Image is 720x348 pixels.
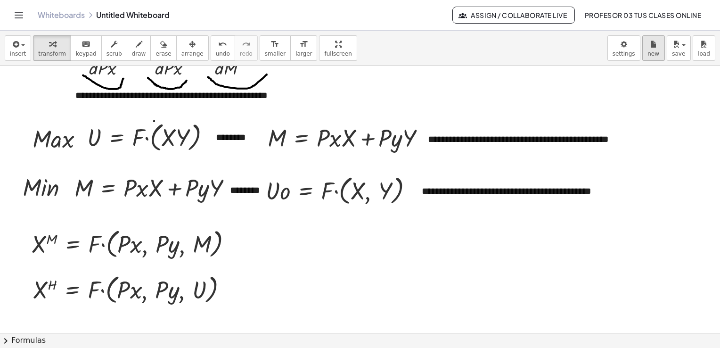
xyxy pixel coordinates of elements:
[155,50,171,57] span: erase
[667,35,691,61] button: save
[693,35,715,61] button: load
[698,50,710,57] span: load
[71,35,102,61] button: keyboardkeypad
[106,50,122,57] span: scrub
[76,50,97,57] span: keypad
[11,8,26,23] button: Toggle navigation
[216,50,230,57] span: undo
[10,50,26,57] span: insert
[150,35,176,61] button: erase
[613,50,635,57] span: settings
[235,35,258,61] button: redoredo
[101,35,127,61] button: scrub
[647,50,659,57] span: new
[127,35,151,61] button: draw
[295,50,312,57] span: larger
[211,35,235,61] button: undoundo
[577,7,709,24] button: Profesor 03 Tus Clases Online
[242,39,251,50] i: redo
[672,50,685,57] span: save
[260,35,291,61] button: format_sizesmaller
[584,11,701,19] span: Profesor 03 Tus Clases Online
[299,39,308,50] i: format_size
[176,35,209,61] button: arrange
[38,10,85,20] a: Whiteboards
[460,11,567,19] span: Assign / Collaborate Live
[324,50,352,57] span: fullscreen
[319,35,357,61] button: fullscreen
[607,35,640,61] button: settings
[218,39,227,50] i: undo
[270,39,279,50] i: format_size
[452,7,575,24] button: Assign / Collaborate Live
[240,50,253,57] span: redo
[132,50,146,57] span: draw
[38,50,66,57] span: transform
[181,50,204,57] span: arrange
[33,35,71,61] button: transform
[265,50,286,57] span: smaller
[642,35,665,61] button: new
[82,39,90,50] i: keyboard
[5,35,31,61] button: insert
[290,35,317,61] button: format_sizelarger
